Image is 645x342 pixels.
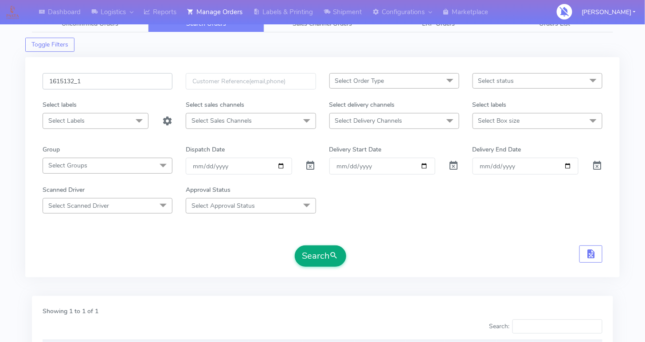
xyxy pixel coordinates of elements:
span: Select Scanned Driver [48,202,109,210]
label: Select delivery channels [329,100,395,109]
span: Select Labels [48,117,85,125]
label: Delivery End Date [473,145,521,154]
label: Scanned Driver [43,185,85,194]
span: Select Groups [48,161,87,170]
button: Toggle Filters [25,38,74,52]
input: Order Id [43,73,172,89]
span: Select Box size [478,117,520,125]
label: Approval Status [186,185,231,194]
label: Showing 1 to 1 of 1 [43,307,98,316]
label: Select sales channels [186,100,244,109]
button: [PERSON_NAME] [575,3,642,21]
span: Select Delivery Channels [335,117,403,125]
input: Search: [512,319,602,334]
span: Select Approval Status [192,202,255,210]
label: Select labels [43,100,77,109]
span: Select Sales Channels [192,117,252,125]
button: Search [295,245,346,267]
label: Search: [489,319,602,334]
span: Select Order Type [335,77,384,85]
label: Group [43,145,60,154]
label: Dispatch Date [186,145,225,154]
span: Select status [478,77,514,85]
label: Delivery Start Date [329,145,382,154]
label: Select labels [473,100,507,109]
input: Customer Reference(email,phone) [186,73,316,89]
